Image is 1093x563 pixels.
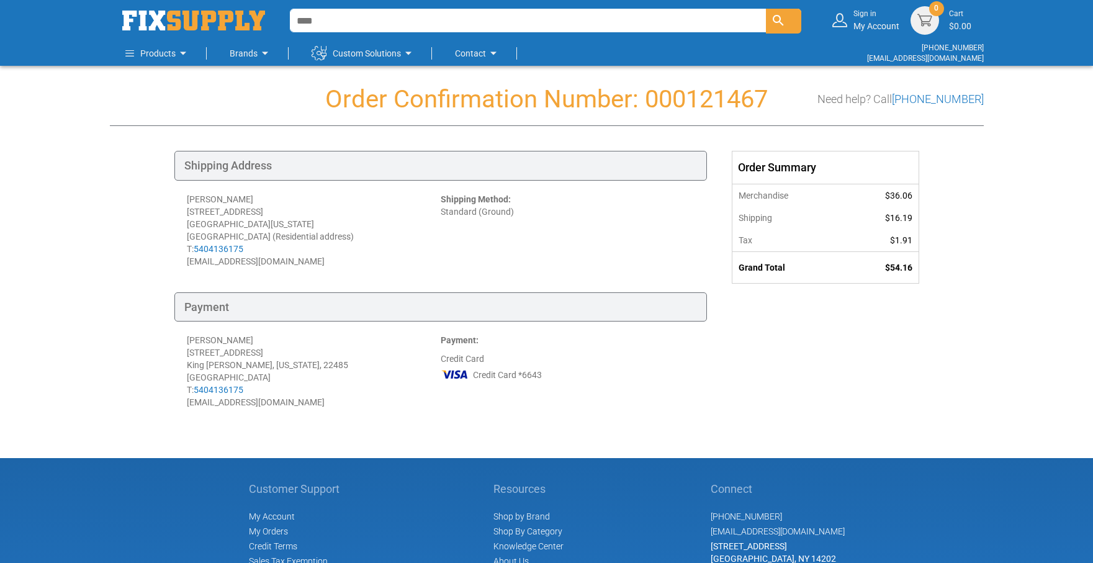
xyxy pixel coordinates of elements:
[493,511,550,521] a: Shop by Brand
[885,263,912,272] span: $54.16
[493,526,562,536] a: Shop By Category
[853,9,899,32] div: My Account
[194,385,243,395] a: 5404136175
[732,207,846,229] th: Shipping
[110,86,984,113] h1: Order Confirmation Number: 000121467
[922,43,984,52] a: [PHONE_NUMBER]
[441,365,469,384] img: VI
[934,3,938,14] span: 0
[885,191,912,200] span: $36.06
[249,511,295,521] span: My Account
[867,54,984,63] a: [EMAIL_ADDRESS][DOMAIN_NAME]
[174,292,707,322] div: Payment
[473,369,542,381] span: Credit Card *6643
[732,229,846,252] th: Tax
[817,93,984,106] h3: Need help? Call
[455,41,501,66] a: Contact
[739,263,785,272] strong: Grand Total
[122,11,265,30] a: store logo
[194,244,243,254] a: 5404136175
[249,483,346,495] h5: Customer Support
[441,194,511,204] strong: Shipping Method:
[949,21,971,31] span: $0.00
[493,541,564,551] a: Knowledge Center
[249,526,288,536] span: My Orders
[230,41,272,66] a: Brands
[187,193,441,268] div: [PERSON_NAME] [STREET_ADDRESS] [GEOGRAPHIC_DATA][US_STATE] [GEOGRAPHIC_DATA] (Residential address...
[174,151,707,181] div: Shipping Address
[711,483,845,495] h5: Connect
[441,193,695,268] div: Standard (Ground)
[122,11,265,30] img: Fix Industrial Supply
[853,9,899,19] small: Sign in
[249,541,297,551] span: Credit Terms
[711,511,782,521] a: [PHONE_NUMBER]
[441,334,695,408] div: Credit Card
[732,151,919,184] div: Order Summary
[187,334,441,408] div: [PERSON_NAME] [STREET_ADDRESS] King [PERSON_NAME], [US_STATE], 22485 [GEOGRAPHIC_DATA] T: [EMAIL_...
[493,483,564,495] h5: Resources
[125,41,191,66] a: Products
[885,213,912,223] span: $16.19
[312,41,416,66] a: Custom Solutions
[441,335,479,345] strong: Payment:
[949,9,971,19] small: Cart
[890,235,912,245] span: $1.91
[732,184,846,207] th: Merchandise
[892,92,984,106] a: [PHONE_NUMBER]
[711,526,845,536] a: [EMAIL_ADDRESS][DOMAIN_NAME]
